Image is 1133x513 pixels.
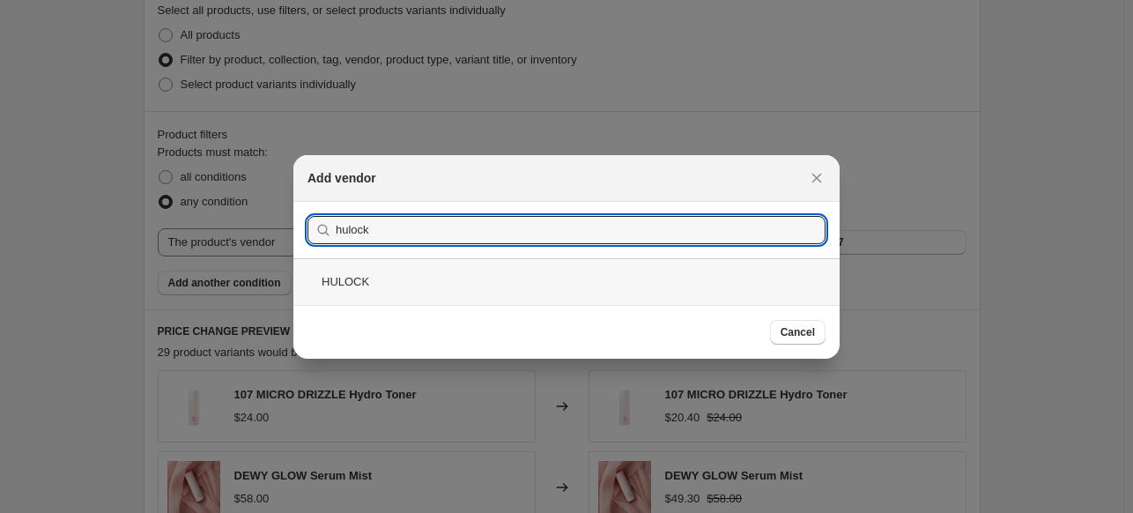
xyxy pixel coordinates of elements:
[307,169,376,187] h2: Add vendor
[293,258,840,305] div: HULOCK
[770,320,826,345] button: Cancel
[781,325,815,339] span: Cancel
[804,166,829,190] button: Close
[336,216,826,244] input: Search vendors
